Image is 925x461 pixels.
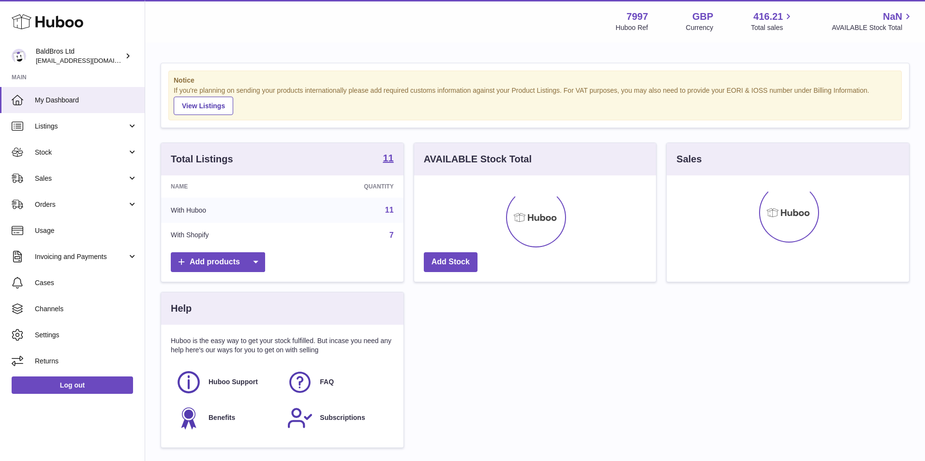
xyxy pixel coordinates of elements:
th: Quantity [292,175,403,198]
strong: 11 [383,153,393,163]
a: 11 [385,206,394,214]
span: Orders [35,200,127,209]
a: Add Stock [424,252,477,272]
a: 7 [389,231,394,239]
span: Stock [35,148,127,157]
span: NaN [883,10,902,23]
h3: Sales [676,153,701,166]
a: 11 [383,153,393,165]
a: Benefits [176,405,277,431]
span: Sales [35,174,127,183]
span: FAQ [320,377,334,387]
span: Total sales [751,23,794,32]
span: My Dashboard [35,96,137,105]
span: Returns [35,357,137,366]
p: Huboo is the easy way to get your stock fulfilled. But incase you need any help here's our ways f... [171,336,394,355]
a: View Listings [174,97,233,115]
strong: Notice [174,76,896,85]
a: Subscriptions [287,405,388,431]
h3: Total Listings [171,153,233,166]
span: Subscriptions [320,413,365,422]
strong: GBP [692,10,713,23]
span: Huboo Support [209,377,258,387]
img: internalAdmin-7997@internal.huboo.com [12,49,26,63]
span: Settings [35,331,137,340]
h3: AVAILABLE Stock Total [424,153,532,166]
div: Currency [686,23,714,32]
a: FAQ [287,369,388,395]
span: Listings [35,122,127,131]
div: If you're planning on sending your products internationally please add required customs informati... [174,86,896,115]
span: Cases [35,278,137,288]
a: Add products [171,252,265,272]
strong: 7997 [627,10,648,23]
h3: Help [171,302,192,315]
div: BaldBros Ltd [36,47,123,65]
td: With Shopify [161,223,292,248]
a: Huboo Support [176,369,277,395]
span: [EMAIL_ADDRESS][DOMAIN_NAME] [36,57,142,64]
span: 416.21 [753,10,783,23]
th: Name [161,175,292,198]
span: Invoicing and Payments [35,252,127,261]
div: Huboo Ref [616,23,648,32]
td: With Huboo [161,198,292,223]
a: Log out [12,376,133,394]
a: 416.21 Total sales [751,10,794,32]
a: NaN AVAILABLE Stock Total [832,10,913,32]
span: Channels [35,304,137,314]
span: Usage [35,226,137,235]
span: AVAILABLE Stock Total [832,23,913,32]
span: Benefits [209,413,235,422]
